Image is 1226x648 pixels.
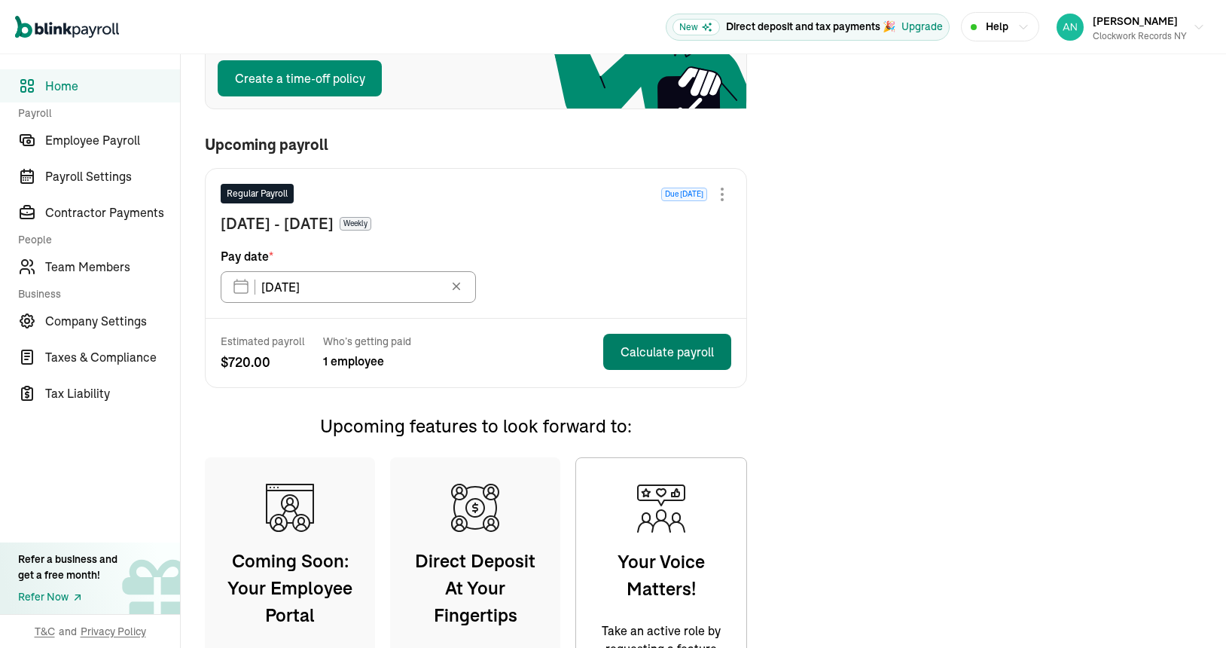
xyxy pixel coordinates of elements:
[45,258,180,276] span: Team Members
[593,548,729,602] span: Your Voice Matters!
[15,5,119,49] nav: Global
[603,334,731,370] button: Calculate payroll
[18,105,171,121] span: Payroll
[407,547,543,628] span: Direct Deposit At Your Fingertips
[35,624,55,639] span: T&C
[1051,8,1211,46] button: [PERSON_NAME]Clockwork Records NY
[661,188,707,201] span: Due [DATE]
[45,312,180,330] span: Company Settings
[18,552,117,583] div: Refer a business and get a free month!
[227,187,288,200] span: Regular Payroll
[45,384,180,402] span: Tax Liability
[221,247,273,265] span: Pay date
[45,77,180,95] span: Home
[323,334,411,349] span: Who’s getting paid
[218,60,382,96] button: Create a time-off policy
[45,131,180,149] span: Employee Payroll
[672,19,720,35] span: New
[323,352,411,370] span: 1 employee
[205,136,328,153] span: Upcoming payroll
[221,212,334,235] span: [DATE] - [DATE]
[901,19,943,35] button: Upgrade
[81,624,146,639] span: Privacy Policy
[18,232,171,247] span: People
[961,12,1039,41] button: Help
[1093,29,1187,43] div: Clockwork Records NY
[320,414,632,437] span: Upcoming features to look forward to:
[986,19,1008,35] span: Help
[221,271,476,303] input: XX/XX/XX
[18,286,171,301] span: Business
[340,217,371,231] span: Weekly
[45,348,180,366] span: Taxes & Compliance
[45,167,180,185] span: Payroll Settings
[221,334,305,349] span: Estimated payroll
[1093,14,1178,28] span: [PERSON_NAME]
[45,203,180,222] span: Contractor Payments
[222,547,358,628] span: Coming Soon: Your Employee Portal
[18,589,117,605] a: Refer Now
[221,352,305,372] span: $ 720.00
[726,19,895,35] p: Direct deposit and tax payments 🎉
